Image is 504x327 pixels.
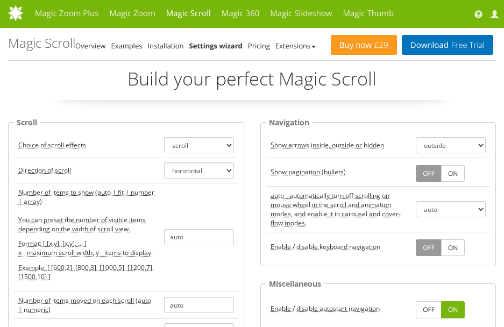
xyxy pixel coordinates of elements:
[18,296,155,314] acronym: step, default: auto
[441,165,465,182] a: ON
[189,41,243,51] a: Settings wizard
[18,166,71,175] acronym: orientation, default: horizontal
[18,263,155,281] p: Example: [ [600,2], [800,3], [1000,5], [1200,7], [1500,10] ]
[271,242,380,251] acronym: keyboard, default: false
[111,41,142,51] a: Examples
[372,41,388,49] span: £29
[416,239,442,256] a: OFF
[271,140,384,150] acronym: arrows, default: outside
[18,188,155,287] acronym: items, default: auto
[8,66,496,100] p: Build your perfect Magic Scroll
[14,116,40,129] legend: Scroll
[271,167,346,176] acronym: pagination, default: false
[8,5,108,21] img: MagicToolbox.com - Image tools for your website
[416,165,442,182] a: OFF
[18,215,155,233] p: You can preset the number of visible items depending on the width of scroll view.
[248,41,270,51] a: Pricing
[271,191,408,228] acronym: scrollOnWheel, default: auto
[331,35,397,55] a: Buy now£29
[266,278,324,290] legend: Miscellaneous
[18,140,86,150] acronym: mode, default: scroll
[402,35,493,55] a: DownloadFree Trial
[8,36,75,50] h1: Magic Scroll
[147,41,183,51] a: Installation
[449,41,485,49] span: Free Trial
[75,41,105,51] a: Overview
[441,301,465,318] a: ON
[441,239,465,256] a: ON
[271,304,380,313] acronym: autostart, default: true
[275,41,316,51] a: Extensions
[18,239,155,257] p: Format: [ [x,y], [x,y], ... ] x - maximum scroll width, y - items to display.
[266,116,312,129] legend: Navigation
[416,301,442,318] a: OFF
